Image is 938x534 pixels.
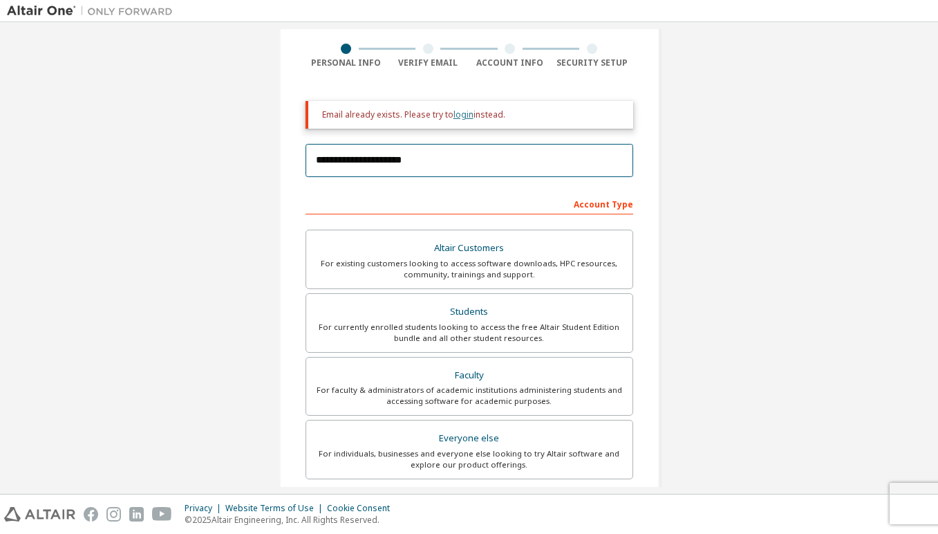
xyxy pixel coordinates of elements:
[315,258,624,280] div: For existing customers looking to access software downloads, HPC resources, community, trainings ...
[185,514,398,526] p: © 2025 Altair Engineering, Inc. All Rights Reserved.
[129,507,144,522] img: linkedin.svg
[84,507,98,522] img: facebook.svg
[315,302,624,322] div: Students
[315,239,624,258] div: Altair Customers
[152,507,172,522] img: youtube.svg
[306,57,388,68] div: Personal Info
[327,503,398,514] div: Cookie Consent
[453,109,473,120] a: login
[315,448,624,470] div: For individuals, businesses and everyone else looking to try Altair software and explore our prod...
[306,192,633,214] div: Account Type
[315,366,624,385] div: Faculty
[7,4,180,18] img: Altair One
[185,503,225,514] div: Privacy
[4,507,75,522] img: altair_logo.svg
[106,507,121,522] img: instagram.svg
[322,109,622,120] div: Email already exists. Please try to instead.
[315,429,624,448] div: Everyone else
[315,322,624,344] div: For currently enrolled students looking to access the free Altair Student Edition bundle and all ...
[225,503,327,514] div: Website Terms of Use
[551,57,633,68] div: Security Setup
[387,57,469,68] div: Verify Email
[469,57,552,68] div: Account Info
[315,385,624,407] div: For faculty & administrators of academic institutions administering students and accessing softwa...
